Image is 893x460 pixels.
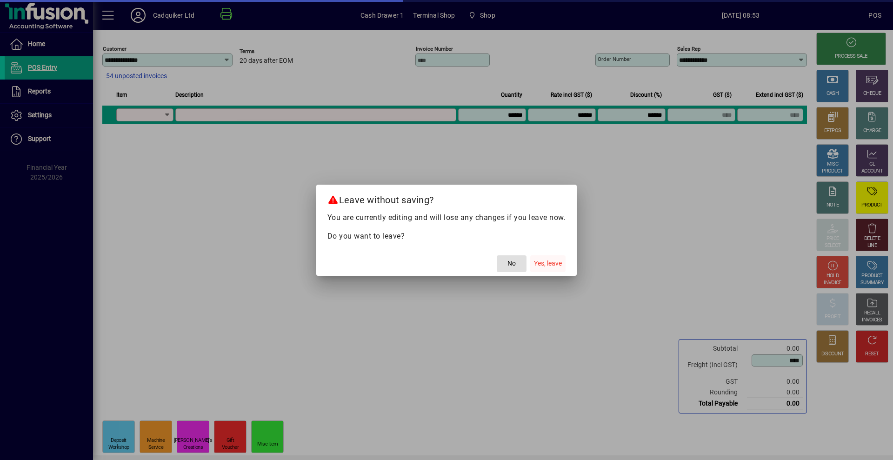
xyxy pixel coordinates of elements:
[327,212,566,223] p: You are currently editing and will lose any changes if you leave now.
[534,259,562,268] span: Yes, leave
[327,231,566,242] p: Do you want to leave?
[497,255,526,272] button: No
[316,185,577,212] h2: Leave without saving?
[530,255,566,272] button: Yes, leave
[507,259,516,268] span: No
